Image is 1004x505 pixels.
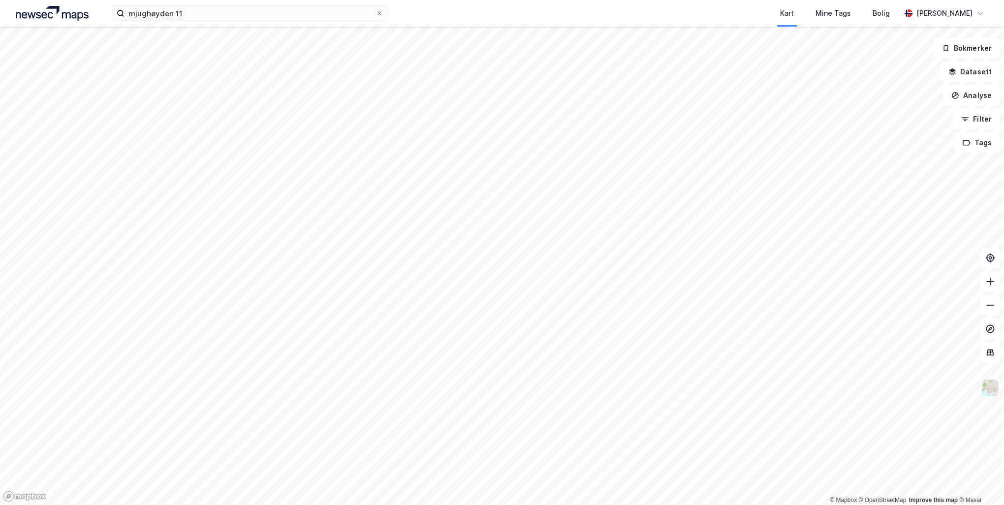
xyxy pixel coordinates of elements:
[909,497,958,504] a: Improve this map
[125,6,376,21] input: Søk på adresse, matrikkel, gårdeiere, leietakere eller personer
[780,7,794,19] div: Kart
[916,7,973,19] div: [PERSON_NAME]
[816,7,851,19] div: Mine Tags
[934,38,1000,58] button: Bokmerker
[953,109,1000,129] button: Filter
[830,497,857,504] a: Mapbox
[940,62,1000,82] button: Datasett
[954,133,1000,153] button: Tags
[981,379,1000,397] img: Z
[955,458,1004,505] iframe: Chat Widget
[859,497,907,504] a: OpenStreetMap
[16,6,89,21] img: logo.a4113a55bc3d86da70a041830d287a7e.svg
[873,7,890,19] div: Bolig
[955,458,1004,505] div: Kontrollprogram for chat
[943,86,1000,105] button: Analyse
[3,491,46,502] a: Mapbox homepage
